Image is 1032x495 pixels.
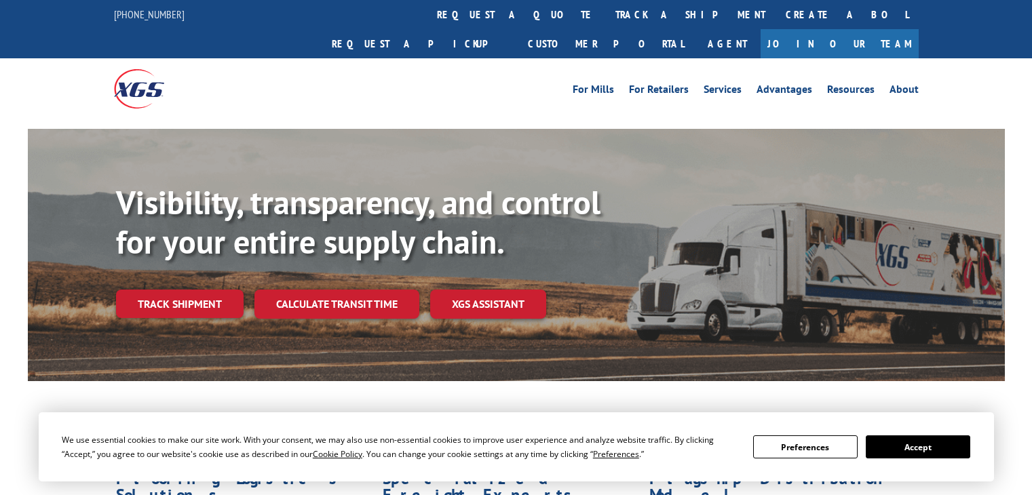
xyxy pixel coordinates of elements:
button: Accept [866,435,970,458]
div: We use essential cookies to make our site work. With your consent, we may also use non-essential ... [62,433,737,461]
a: For Mills [573,84,614,99]
a: XGS ASSISTANT [430,290,546,319]
a: Customer Portal [518,29,694,58]
div: Cookie Consent Prompt [39,412,994,481]
span: Cookie Policy [313,448,362,460]
a: Join Our Team [761,29,919,58]
a: For Retailers [629,84,689,99]
b: Visibility, transparency, and control for your entire supply chain. [116,181,600,262]
a: About [890,84,919,99]
a: Track shipment [116,290,244,318]
a: Calculate transit time [254,290,419,319]
a: Resources [827,84,875,99]
a: Advantages [757,84,812,99]
button: Preferences [753,435,858,458]
a: Request a pickup [322,29,518,58]
a: [PHONE_NUMBER] [114,7,185,21]
a: Services [704,84,742,99]
a: Agent [694,29,761,58]
span: Preferences [593,448,639,460]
